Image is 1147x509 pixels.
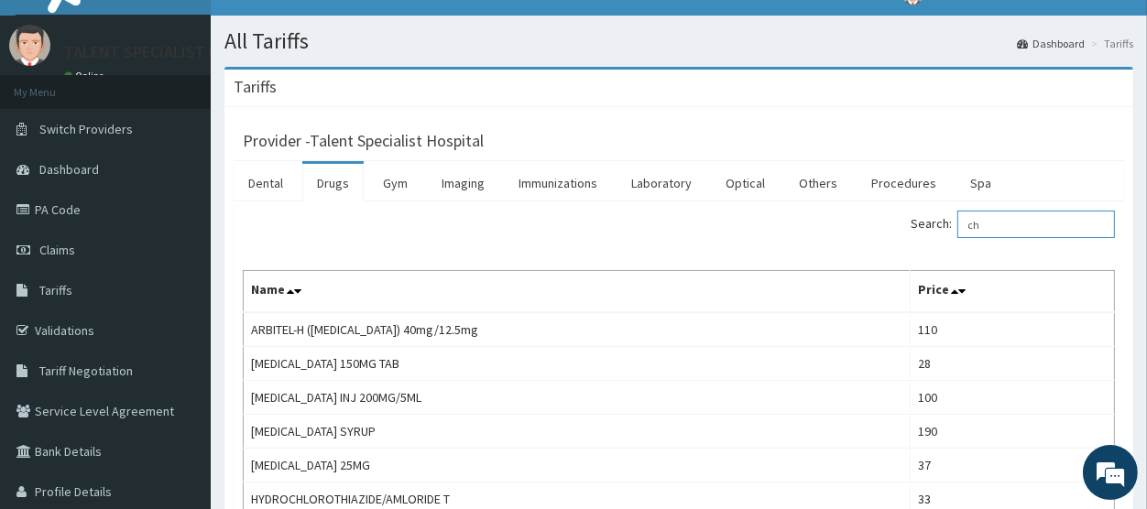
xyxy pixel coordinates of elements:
td: [MEDICAL_DATA] SYRUP [244,415,911,449]
td: ARBITEL-H ([MEDICAL_DATA]) 40mg/12.5mg [244,312,911,347]
span: Claims [39,242,75,258]
div: Chat with us now [95,103,308,126]
a: Gym [368,164,422,202]
span: Tariffs [39,282,72,298]
th: Price [911,271,1115,313]
td: 190 [911,415,1115,449]
a: Laboratory [617,164,706,202]
td: [MEDICAL_DATA] 25MG [244,449,911,482]
td: [MEDICAL_DATA] 150MG TAB [244,347,911,381]
a: Others [784,164,852,202]
p: TALENT SPECIALIST HOSPITAL TALENT [64,44,340,60]
th: Name [244,271,911,313]
a: Imaging [427,164,499,202]
span: Tariff Negotiation [39,363,133,379]
td: 37 [911,449,1115,482]
h3: Provider - Talent Specialist Hospital [243,133,484,149]
h1: All Tariffs [224,29,1133,53]
li: Tariffs [1087,36,1133,51]
img: d_794563401_company_1708531726252_794563401 [34,92,74,137]
a: Dental [234,164,298,202]
a: Optical [711,164,780,202]
a: Spa [956,164,1006,202]
textarea: Type your message and hit 'Enter' [9,326,349,390]
label: Search: [911,211,1115,238]
td: 100 [911,381,1115,415]
span: Switch Providers [39,121,133,137]
a: Procedures [857,164,951,202]
a: Online [64,70,108,82]
a: Immunizations [504,164,612,202]
td: [MEDICAL_DATA] INJ 200MG/5ML [244,381,911,415]
span: Dashboard [39,161,99,178]
img: User Image [9,25,50,66]
span: We're online! [106,144,253,329]
td: 28 [911,347,1115,381]
h3: Tariffs [234,79,277,95]
div: Minimize live chat window [300,9,344,53]
input: Search: [957,211,1115,238]
a: Dashboard [1017,36,1085,51]
a: Drugs [302,164,364,202]
td: 110 [911,312,1115,347]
